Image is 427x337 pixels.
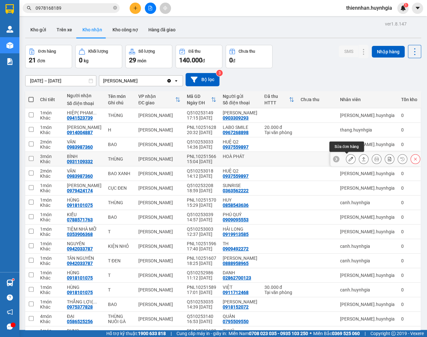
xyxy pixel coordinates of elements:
[187,217,216,222] div: 14:57 [DATE]
[135,91,184,108] th: Toggle SortBy
[12,279,14,280] sup: 1
[40,159,60,164] div: Khác
[138,200,180,205] div: [PERSON_NAME]
[138,156,180,162] div: [PERSON_NAME]
[166,78,172,83] svg: Clear value
[187,168,216,174] div: Q510253018
[223,183,258,188] div: SUNRISE
[179,56,202,64] span: 140.000
[40,130,60,135] div: Khác
[188,49,200,54] div: Đã thu
[40,168,60,174] div: 2 món
[187,290,216,295] div: 17:01 [DATE]
[138,287,180,292] div: [PERSON_NAME]
[187,270,216,275] div: Q510252986
[340,200,395,205] div: canh.huynhgia
[223,314,258,319] div: QUÂN
[51,22,77,37] button: Trên xe
[187,110,216,115] div: Q510253149
[67,93,101,98] div: Người nhận
[187,94,211,99] div: Mã GD
[40,174,60,179] div: Khác
[67,217,93,222] div: 0788571763
[187,275,216,280] div: 11:12 [DATE]
[401,287,417,292] div: 0
[40,290,60,295] div: Khác
[7,309,13,315] span: notification
[226,45,272,68] button: Chưa thu0đ
[25,45,72,68] button: Đơn hàng21đơn
[340,215,395,220] div: nguyen.huynhgia
[113,6,117,10] span: close-circle
[40,299,60,304] div: 1 món
[187,159,216,164] div: 15:04 [DATE]
[223,275,251,280] div: 02862700123
[187,174,216,179] div: 14:12 [DATE]
[391,331,396,336] span: copyright
[401,127,417,132] div: 0
[401,215,417,220] div: 0
[174,78,179,83] svg: open
[187,328,216,333] div: PNL10251633
[40,217,60,222] div: Khác
[138,215,180,220] div: [PERSON_NAME]
[264,125,294,130] div: 20.000 đ
[310,332,312,335] span: ⚪️
[148,6,153,10] span: file-add
[223,285,258,290] div: VIỆT
[25,22,51,37] button: Kho gửi
[223,270,258,275] div: DANH
[67,154,101,159] div: BÌNH
[40,188,60,193] div: Khác
[67,285,101,290] div: HÙNG
[341,4,397,12] span: thiennhan.huynhgia
[187,299,216,304] div: Q510253035
[401,142,417,147] div: 0
[401,258,417,263] div: 0
[187,212,216,217] div: Q510253039
[138,49,155,54] div: Số lượng
[67,256,101,261] div: TÂN NGUYÊN
[40,139,60,144] div: 2 món
[187,197,216,203] div: PNL10251570
[340,171,395,176] div: nguyen.huynhgia
[223,144,249,150] div: 0937559897
[223,299,258,304] div: ÁNH NGỌC
[40,232,60,237] div: Khác
[187,319,216,324] div: 16:53 [DATE]
[401,97,417,102] div: Tồn kho
[67,159,93,164] div: 0931109332
[223,130,249,135] div: 0967268898
[7,294,13,300] span: question-circle
[301,97,334,102] div: Chưa thu
[108,156,132,162] div: THÙNG
[187,241,216,246] div: PNL10251596
[400,5,406,11] img: icon-new-feature
[223,217,249,222] div: 0909095553
[332,331,360,336] strong: 0369 525 060
[187,314,216,319] div: Q510253140
[77,22,107,37] button: Kho nhận
[187,130,216,135] div: 20:32 [DATE]
[372,46,405,58] button: Nhập hàng
[186,73,219,86] button: Bộ lọc
[359,154,368,164] div: Giao hàng
[184,91,219,108] th: Toggle SortBy
[340,273,395,278] div: nguyen.huynhgia
[223,197,258,203] div: HUY
[401,244,417,249] div: 0
[261,91,297,108] th: Toggle SortBy
[401,302,417,307] div: 0
[340,97,395,102] div: Nhân viên
[129,56,136,64] span: 29
[67,168,101,174] div: VÂN
[138,229,180,234] div: [PERSON_NAME]
[108,185,132,191] div: CỤC ĐEN
[223,110,258,115] div: MINH QUYÊN
[27,6,31,10] span: search
[340,258,395,263] div: canh.huynhgia
[163,6,167,10] span: aim
[40,97,60,102] div: Chi tiết
[67,275,93,280] div: 0918101075
[340,287,395,292] div: canh.huynhgia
